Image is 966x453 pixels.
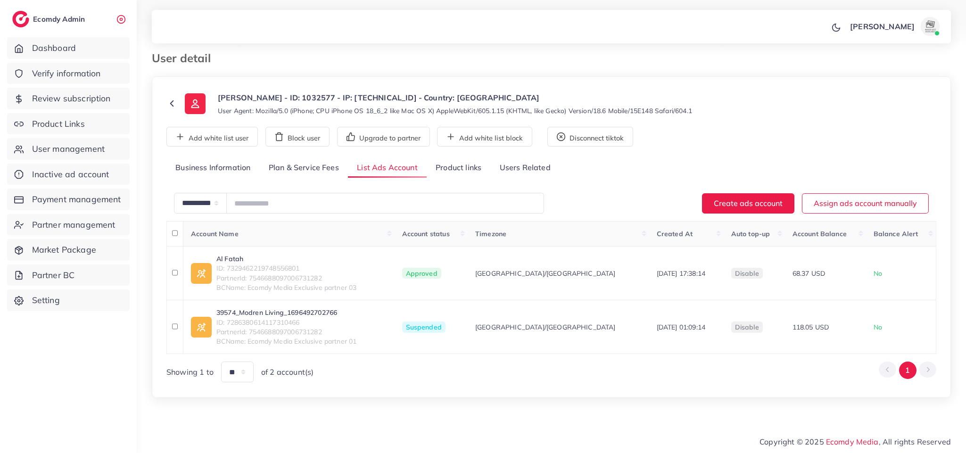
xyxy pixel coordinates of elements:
[191,230,239,238] span: Account Name
[702,193,794,214] button: Create ads account
[793,269,825,278] span: 68.37 USD
[265,127,330,147] button: Block user
[760,436,951,447] span: Copyright © 2025
[874,323,882,331] span: No
[7,214,130,236] a: Partner management
[7,37,130,59] a: Dashboard
[899,362,916,379] button: Go to page 1
[402,268,441,279] span: Approved
[845,17,943,36] a: [PERSON_NAME]avatar
[191,263,212,284] img: ic-ad-info.7fc67b75.svg
[475,269,616,278] span: [GEOGRAPHIC_DATA]/[GEOGRAPHIC_DATA]
[216,318,357,327] span: ID: 7286380614117310466
[218,106,692,115] small: User Agent: Mozilla/5.0 (iPhone; CPU iPhone OS 18_6_2 like Mac OS X) AppleWebKit/605.1.15 (KHTML,...
[32,269,75,281] span: Partner BC
[547,127,633,147] button: Disconnect tiktok
[261,367,314,378] span: of 2 account(s)
[32,193,121,206] span: Payment management
[185,93,206,114] img: ic-user-info.36bf1079.svg
[32,168,109,181] span: Inactive ad account
[32,118,85,130] span: Product Links
[32,42,76,54] span: Dashboard
[12,11,87,27] a: logoEcomdy Admin
[152,51,218,65] h3: User detail
[657,269,705,278] span: [DATE] 17:38:14
[216,264,357,273] span: ID: 7329462219748556801
[7,88,130,109] a: Review subscription
[7,113,130,135] a: Product Links
[216,283,357,292] span: BCName: Ecomdy Media Exclusive partner 03
[402,230,450,238] span: Account status
[33,15,87,24] h2: Ecomdy Admin
[731,230,770,238] span: Auto top-up
[735,269,759,278] span: disable
[216,337,357,346] span: BCName: Ecomdy Media Exclusive partner 01
[850,21,915,32] p: [PERSON_NAME]
[216,254,357,264] a: Al Fatah
[32,67,101,80] span: Verify information
[874,269,882,278] span: No
[402,321,446,333] span: Suspended
[490,158,559,178] a: Users Related
[793,323,829,331] span: 118.05 USD
[7,189,130,210] a: Payment management
[427,158,490,178] a: Product links
[475,230,506,238] span: Timezone
[802,193,929,214] button: Assign ads account manually
[921,17,940,36] img: avatar
[879,436,951,447] span: , All rights Reserved
[216,308,357,317] a: 39574_Modren Living_1696492702766
[32,294,60,306] span: Setting
[32,143,105,155] span: User management
[475,322,616,332] span: [GEOGRAPHIC_DATA]/[GEOGRAPHIC_DATA]
[191,317,212,338] img: ic-ad-info.7fc67b75.svg
[32,244,96,256] span: Market Package
[657,323,705,331] span: [DATE] 01:09:14
[826,437,879,446] a: Ecomdy Media
[735,323,759,331] span: disable
[216,273,357,283] span: PartnerId: 7546688097006731282
[793,230,847,238] span: Account Balance
[166,158,260,178] a: Business Information
[32,219,116,231] span: Partner management
[218,92,692,103] p: [PERSON_NAME] - ID: 1032577 - IP: [TECHNICAL_ID] - Country: [GEOGRAPHIC_DATA]
[7,264,130,286] a: Partner BC
[7,164,130,185] a: Inactive ad account
[337,127,430,147] button: Upgrade to partner
[12,11,29,27] img: logo
[348,158,427,178] a: List Ads Account
[260,158,348,178] a: Plan & Service Fees
[874,230,918,238] span: Balance Alert
[7,63,130,84] a: Verify information
[166,367,214,378] span: Showing 1 to
[7,289,130,311] a: Setting
[7,138,130,160] a: User management
[166,127,258,147] button: Add white list user
[657,230,693,238] span: Created At
[879,362,936,379] ul: Pagination
[32,92,111,105] span: Review subscription
[7,239,130,261] a: Market Package
[216,327,357,337] span: PartnerId: 7546688097006731282
[437,127,532,147] button: Add white list block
